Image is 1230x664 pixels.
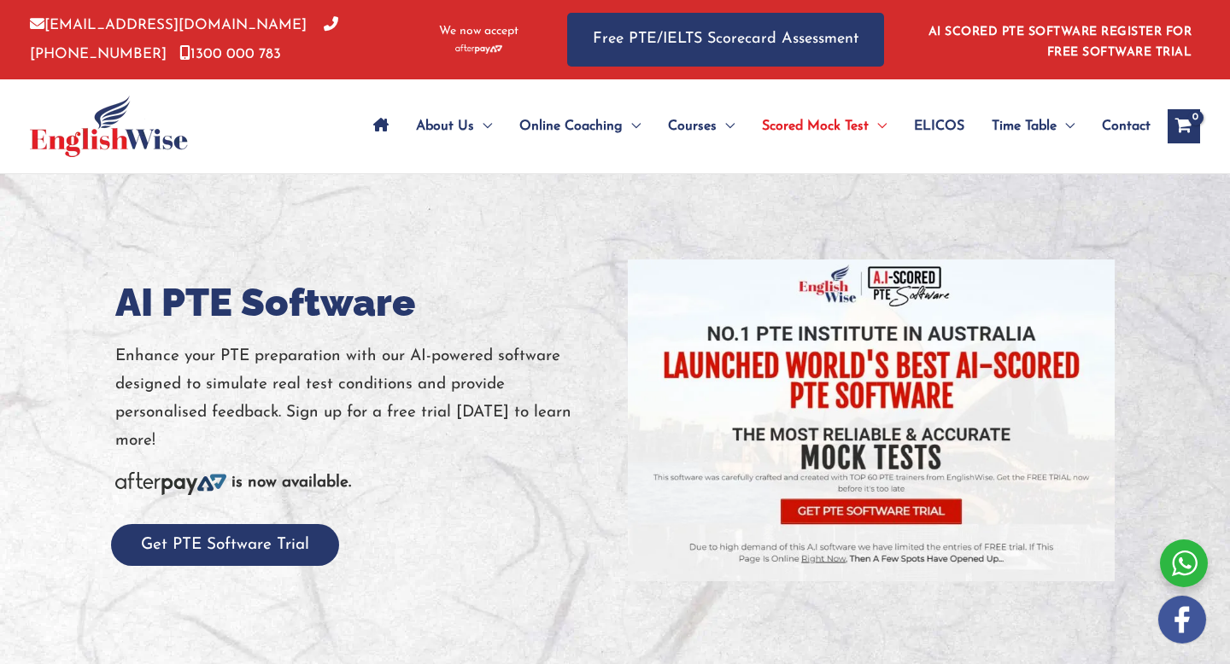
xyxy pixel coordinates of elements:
[978,96,1088,156] a: Time TableMenu Toggle
[111,537,339,553] a: Get PTE Software Trial
[654,96,748,156] a: CoursesMenu Toggle
[1057,96,1075,156] span: Menu Toggle
[918,12,1200,67] aside: Header Widget 1
[506,96,654,156] a: Online CoachingMenu Toggle
[1102,96,1151,156] span: Contact
[914,96,964,156] span: ELICOS
[668,96,717,156] span: Courses
[900,96,978,156] a: ELICOS
[628,259,1115,581] img: pte-institute-768x508
[30,96,188,157] img: cropped-ew-logo
[30,18,307,32] a: [EMAIL_ADDRESS][DOMAIN_NAME]
[439,23,518,40] span: We now accept
[762,96,869,156] span: Scored Mock Test
[474,96,492,156] span: Menu Toggle
[519,96,623,156] span: Online Coaching
[623,96,641,156] span: Menu Toggle
[402,96,506,156] a: About UsMenu Toggle
[567,13,884,67] a: Free PTE/IELTS Scorecard Assessment
[231,475,351,491] b: is now available.
[748,96,900,156] a: Scored Mock TestMenu Toggle
[1088,96,1151,156] a: Contact
[416,96,474,156] span: About Us
[30,18,338,61] a: [PHONE_NUMBER]
[717,96,735,156] span: Menu Toggle
[869,96,887,156] span: Menu Toggle
[111,524,339,566] button: Get PTE Software Trial
[1168,109,1200,143] a: View Shopping Cart, empty
[1158,596,1206,644] img: white-facebook.png
[360,96,1151,156] nav: Site Navigation: Main Menu
[115,342,602,456] p: Enhance your PTE preparation with our AI-powered software designed to simulate real test conditio...
[115,276,602,329] h1: AI PTE Software
[455,44,502,54] img: Afterpay-Logo
[928,26,1192,59] a: AI SCORED PTE SOFTWARE REGISTER FOR FREE SOFTWARE TRIAL
[992,96,1057,156] span: Time Table
[115,472,226,495] img: Afterpay-Logo
[179,47,281,61] a: 1300 000 783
